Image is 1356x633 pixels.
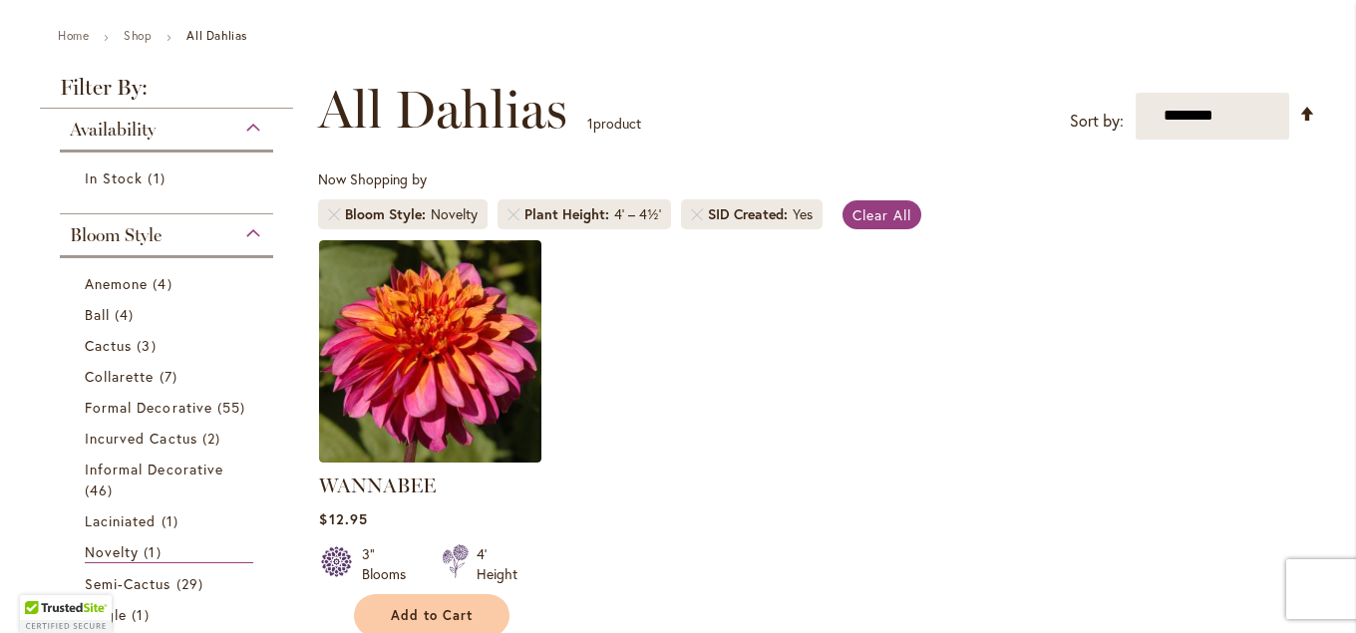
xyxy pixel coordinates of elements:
[345,204,431,224] span: Bloom Style
[124,28,152,43] a: Shop
[115,304,139,325] span: 4
[524,204,614,224] span: Plant Height
[85,274,148,293] span: Anemone
[85,397,253,418] a: Formal Decorative 55
[319,474,436,497] a: WANNABEE
[217,397,250,418] span: 55
[614,204,661,224] div: 4' – 4½'
[319,509,367,528] span: $12.95
[85,541,253,563] a: Novelty 1
[793,204,813,224] div: Yes
[202,428,225,449] span: 2
[85,542,139,561] span: Novelty
[85,574,171,593] span: Semi-Cactus
[843,200,921,229] a: Clear All
[176,573,208,594] span: 29
[319,240,541,463] img: WANNABEE
[85,428,253,449] a: Incurved Cactus 2
[318,80,567,140] span: All Dahlias
[85,335,253,356] a: Cactus 3
[40,77,293,109] strong: Filter By:
[708,204,793,224] span: SID Created
[85,304,253,325] a: Ball 4
[508,208,519,220] a: Remove Plant Height 4' – 4½'
[318,169,427,188] span: Now Shopping by
[15,562,71,618] iframe: Launch Accessibility Center
[85,336,132,355] span: Cactus
[85,167,253,188] a: In Stock 1
[391,607,473,624] span: Add to Cart
[477,544,517,584] div: 4' Height
[58,28,89,43] a: Home
[85,510,253,531] a: Laciniated 1
[70,224,162,246] span: Bloom Style
[85,460,223,478] span: Informal Decorative
[137,335,161,356] span: 3
[85,273,253,294] a: Anemone 4
[85,573,253,594] a: Semi-Cactus 29
[85,305,110,324] span: Ball
[85,168,143,187] span: In Stock
[70,119,156,141] span: Availability
[85,479,118,500] span: 46
[148,167,169,188] span: 1
[85,511,157,530] span: Laciniated
[691,208,703,220] a: Remove SID Created Yes
[431,204,478,224] div: Novelty
[85,429,197,448] span: Incurved Cactus
[85,604,253,625] a: Single 1
[852,205,911,224] span: Clear All
[132,604,154,625] span: 1
[153,273,176,294] span: 4
[319,448,541,467] a: WANNABEE
[162,510,183,531] span: 1
[587,108,641,140] p: product
[85,366,253,387] a: Collarette 7
[144,541,166,562] span: 1
[1070,103,1124,140] label: Sort by:
[85,367,155,386] span: Collarette
[587,114,593,133] span: 1
[328,208,340,220] a: Remove Bloom Style Novelty
[85,398,212,417] span: Formal Decorative
[160,366,182,387] span: 7
[186,28,247,43] strong: All Dahlias
[85,459,253,500] a: Informal Decorative 46
[362,544,418,584] div: 3" Blooms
